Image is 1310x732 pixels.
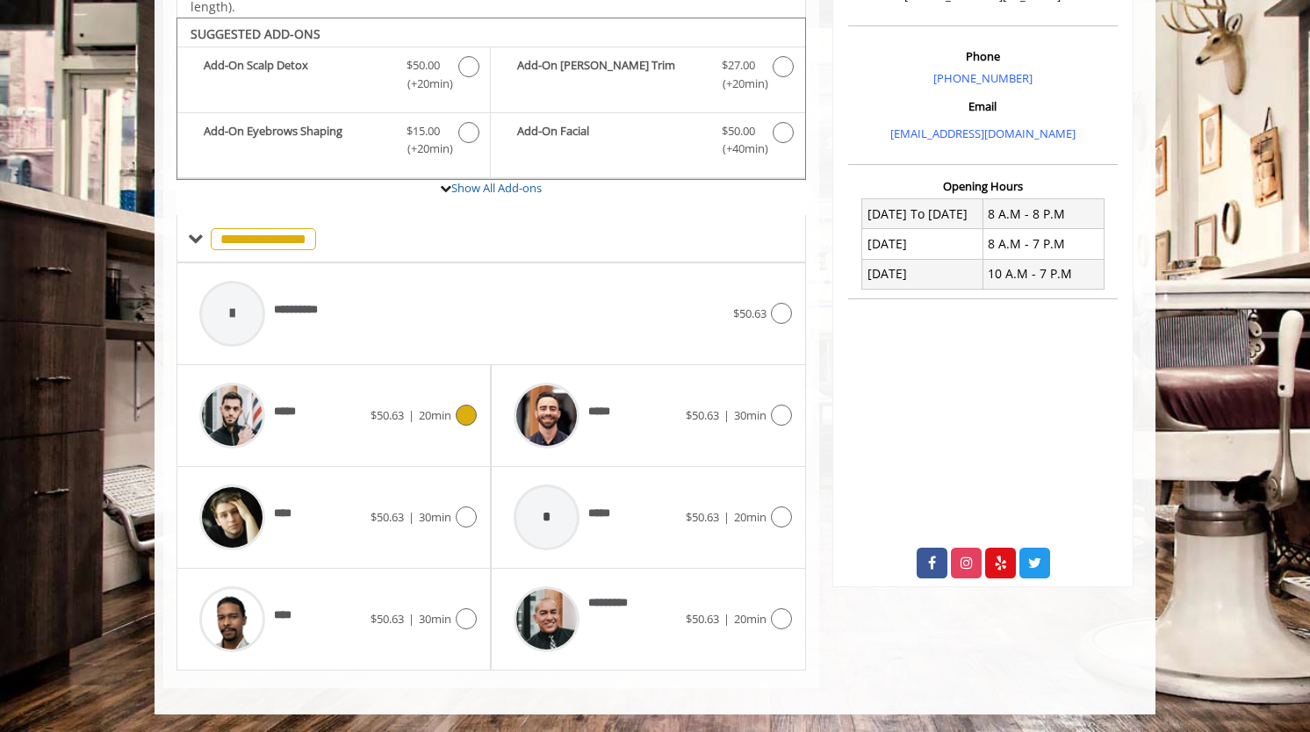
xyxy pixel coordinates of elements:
[686,407,719,423] span: $50.63
[982,259,1104,289] td: 10 A.M - 7 P.M
[712,75,764,93] span: (+20min )
[517,122,703,159] b: Add-On Facial
[451,180,542,196] a: Show All Add-ons
[853,100,1113,112] h3: Email
[419,611,451,627] span: 30min
[722,56,755,75] span: $27.00
[848,180,1118,192] h3: Opening Hours
[191,25,320,42] b: SUGGESTED ADD-ONS
[407,56,440,75] span: $50.00
[733,305,767,321] span: $50.63
[371,611,404,627] span: $50.63
[723,509,730,525] span: |
[407,122,440,140] span: $15.00
[890,126,1076,141] a: [EMAIL_ADDRESS][DOMAIN_NAME]
[204,56,389,93] b: Add-On Scalp Detox
[712,140,764,158] span: (+40min )
[408,407,414,423] span: |
[862,259,983,289] td: [DATE]
[862,199,983,229] td: [DATE] To [DATE]
[982,199,1104,229] td: 8 A.M - 8 P.M
[371,407,404,423] span: $50.63
[500,56,795,97] label: Add-On Beard Trim
[722,122,755,140] span: $50.00
[686,509,719,525] span: $50.63
[176,18,806,181] div: The Made Man Haircut Add-onS
[982,229,1104,259] td: 8 A.M - 7 P.M
[723,611,730,627] span: |
[862,229,983,259] td: [DATE]
[419,407,451,423] span: 20min
[408,509,414,525] span: |
[408,611,414,627] span: |
[371,509,404,525] span: $50.63
[186,56,481,97] label: Add-On Scalp Detox
[723,407,730,423] span: |
[686,611,719,627] span: $50.63
[186,122,481,163] label: Add-On Eyebrows Shaping
[933,70,1033,86] a: [PHONE_NUMBER]
[500,122,795,163] label: Add-On Facial
[734,611,767,627] span: 20min
[734,509,767,525] span: 20min
[734,407,767,423] span: 30min
[398,75,450,93] span: (+20min )
[517,56,703,93] b: Add-On [PERSON_NAME] Trim
[419,509,451,525] span: 30min
[204,122,389,159] b: Add-On Eyebrows Shaping
[853,50,1113,62] h3: Phone
[398,140,450,158] span: (+20min )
